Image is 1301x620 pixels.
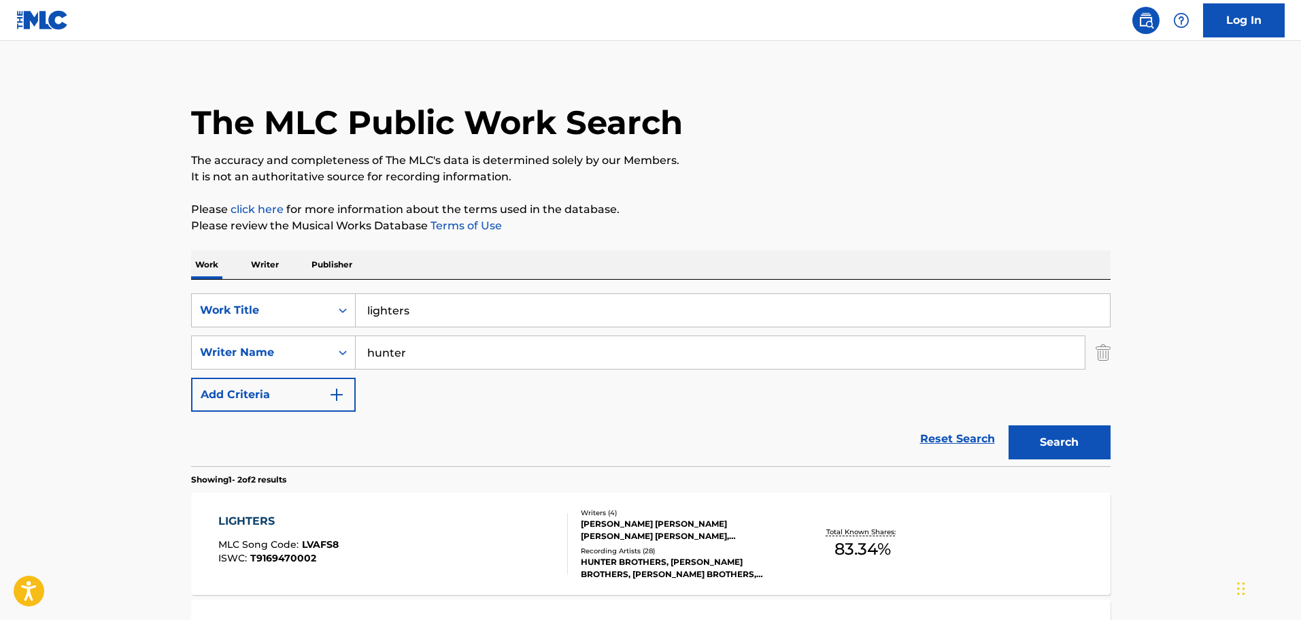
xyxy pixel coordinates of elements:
[250,552,316,564] span: T9169470002
[834,537,891,561] span: 83.34 %
[191,293,1111,466] form: Search Form
[1168,7,1195,34] div: Help
[191,169,1111,185] p: It is not an authoritative source for recording information.
[191,201,1111,218] p: Please for more information about the terms used in the database.
[307,250,356,279] p: Publisher
[218,552,250,564] span: ISWC :
[1009,425,1111,459] button: Search
[191,250,222,279] p: Work
[1233,555,1301,620] iframe: Chat Widget
[191,493,1111,595] a: LIGHTERSMLC Song Code:LVAFS8ISWC:T9169470002Writers (4)[PERSON_NAME] [PERSON_NAME] [PERSON_NAME] ...
[826,527,899,537] p: Total Known Shares:
[16,10,69,30] img: MLC Logo
[191,474,286,486] p: Showing 1 - 2 of 2 results
[1096,336,1111,370] img: Delete Criterion
[581,546,786,556] div: Recording Artists ( 28 )
[1132,7,1160,34] a: Public Search
[191,218,1111,234] p: Please review the Musical Works Database
[231,203,284,216] a: click here
[581,556,786,581] div: HUNTER BROTHERS, [PERSON_NAME] BROTHERS, [PERSON_NAME] BROTHERS, [PERSON_NAME] BROTHERS, [PERSON_...
[581,518,786,542] div: [PERSON_NAME] [PERSON_NAME] [PERSON_NAME] [PERSON_NAME], [PERSON_NAME]
[191,378,356,412] button: Add Criteria
[200,302,322,319] div: Work Title
[200,344,322,361] div: Writer Name
[302,538,339,551] span: LVAFS8
[1203,3,1285,37] a: Log In
[581,508,786,518] div: Writers ( 4 )
[191,152,1111,169] p: The accuracy and completeness of The MLC's data is determined solely by our Members.
[247,250,283,279] p: Writer
[913,424,1002,454] a: Reset Search
[218,513,339,529] div: LIGHTERS
[218,538,302,551] span: MLC Song Code :
[1237,568,1245,609] div: Drag
[191,102,683,143] h1: The MLC Public Work Search
[1138,12,1154,29] img: search
[1173,12,1189,29] img: help
[428,219,502,232] a: Terms of Use
[328,387,345,403] img: 9d2ae6d4665cec9f34b9.svg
